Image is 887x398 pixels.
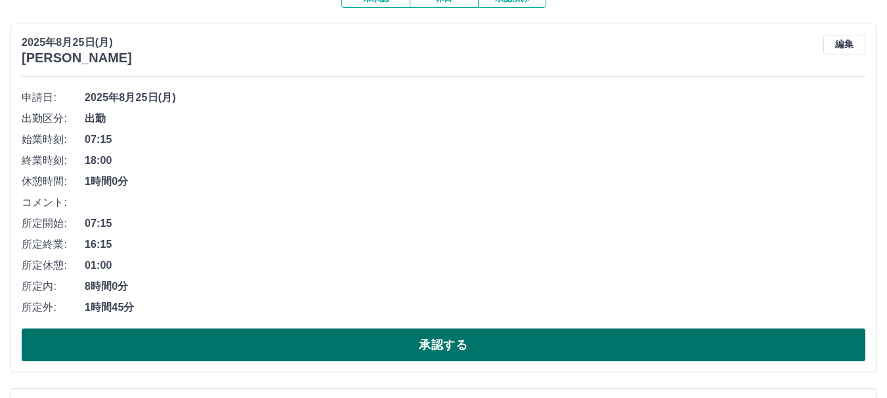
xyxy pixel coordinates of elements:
[22,279,85,294] span: 所定内:
[22,174,85,189] span: 休憩時間:
[22,328,865,361] button: 承認する
[22,258,85,273] span: 所定休憩:
[22,153,85,169] span: 終業時刻:
[22,216,85,231] span: 所定開始:
[823,35,865,54] button: 編集
[22,132,85,148] span: 始業時刻:
[85,258,865,273] span: 01:00
[85,90,865,106] span: 2025年8月25日(月)
[85,111,865,127] span: 出勤
[22,35,132,50] p: 2025年8月25日(月)
[85,300,865,315] span: 1時間45分
[85,153,865,169] span: 18:00
[22,50,132,66] h3: [PERSON_NAME]
[22,195,85,210] span: コメント:
[85,237,865,252] span: 16:15
[85,279,865,294] span: 8時間0分
[22,237,85,252] span: 所定終業:
[85,174,865,189] span: 1時間0分
[22,300,85,315] span: 所定外:
[22,90,85,106] span: 申請日:
[85,216,865,231] span: 07:15
[85,132,865,148] span: 07:15
[22,111,85,127] span: 出勤区分:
